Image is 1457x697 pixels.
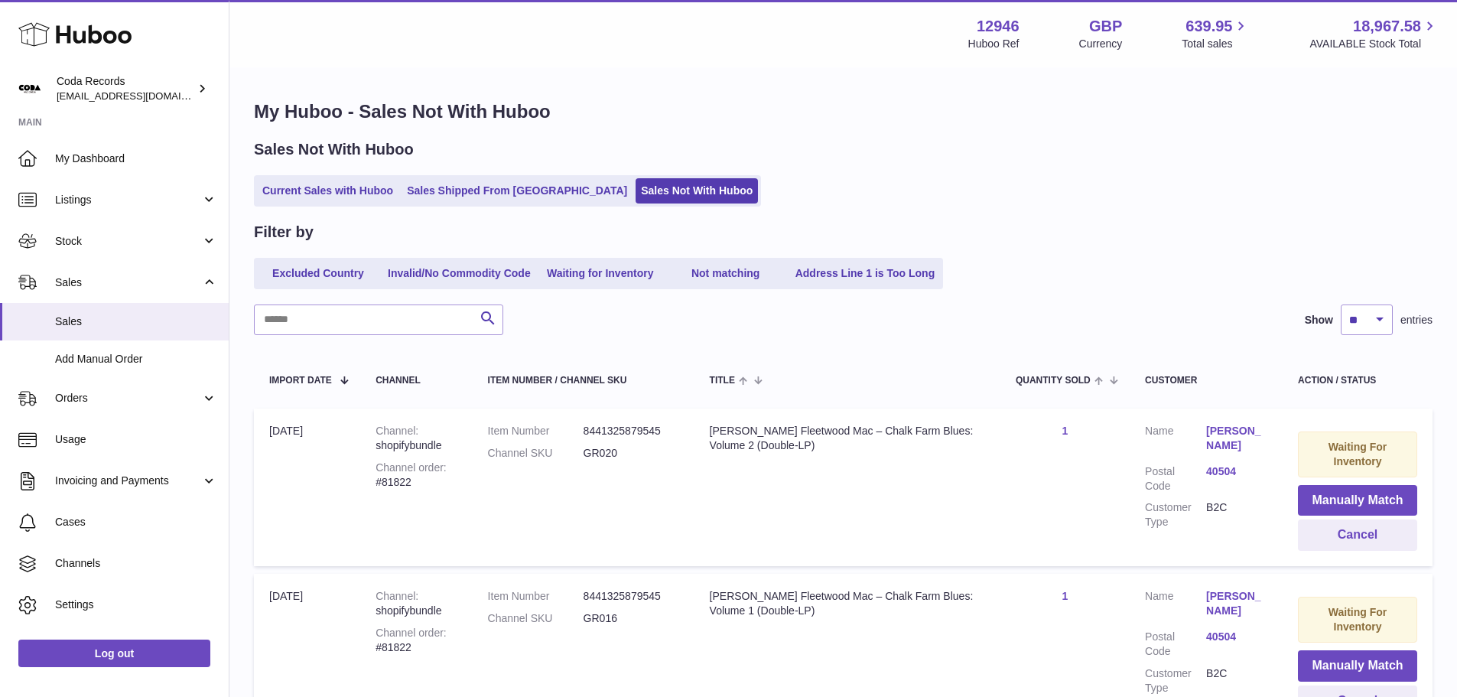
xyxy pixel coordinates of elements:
[1298,485,1417,516] button: Manually Match
[1089,16,1122,37] strong: GBP
[710,424,985,453] div: [PERSON_NAME] Fleetwood Mac – Chalk Farm Blues: Volume 2 (Double-LP)
[55,598,217,612] span: Settings
[665,261,787,286] a: Not matching
[488,424,584,438] dt: Item Number
[1145,589,1206,622] dt: Name
[1309,37,1439,51] span: AVAILABLE Stock Total
[55,193,201,207] span: Listings
[55,474,201,488] span: Invoicing and Payments
[710,589,985,618] div: [PERSON_NAME] Fleetwood Mac – Chalk Farm Blues: Volume 1 (Double-LP)
[402,178,633,204] a: Sales Shipped From [GEOGRAPHIC_DATA]
[1185,16,1232,37] span: 639.95
[55,151,217,166] span: My Dashboard
[57,74,194,103] div: Coda Records
[1182,37,1250,51] span: Total sales
[636,178,758,204] a: Sales Not With Huboo
[257,178,398,204] a: Current Sales with Huboo
[376,424,457,453] div: shopifybundle
[1145,464,1206,493] dt: Postal Code
[55,556,217,571] span: Channels
[257,261,379,286] a: Excluded Country
[55,352,217,366] span: Add Manual Order
[488,589,584,604] dt: Item Number
[1206,630,1267,644] a: 40504
[376,461,447,474] strong: Channel order
[488,611,584,626] dt: Channel SKU
[584,611,679,626] dd: GR016
[1062,425,1068,437] a: 1
[1206,464,1267,479] a: 40504
[1145,666,1206,695] dt: Customer Type
[376,589,457,618] div: shopifybundle
[376,425,418,437] strong: Channel
[1206,589,1267,618] a: [PERSON_NAME]
[376,376,457,386] div: Channel
[977,16,1020,37] strong: 12946
[1206,666,1267,695] dd: B2C
[488,446,584,461] dt: Channel SKU
[1062,590,1068,602] a: 1
[1079,37,1123,51] div: Currency
[584,446,679,461] dd: GR020
[376,461,457,490] div: #81822
[1309,16,1439,51] a: 18,967.58 AVAILABLE Stock Total
[55,275,201,290] span: Sales
[539,261,662,286] a: Waiting for Inventory
[55,314,217,329] span: Sales
[790,261,941,286] a: Address Line 1 is Too Long
[254,409,360,566] td: [DATE]
[1145,500,1206,529] dt: Customer Type
[254,99,1433,124] h1: My Huboo - Sales Not With Huboo
[254,139,414,160] h2: Sales Not With Huboo
[1145,630,1206,659] dt: Postal Code
[254,222,314,243] h2: Filter by
[376,627,447,639] strong: Channel order
[584,424,679,438] dd: 8441325879545
[55,432,217,447] span: Usage
[1400,313,1433,327] span: entries
[488,376,679,386] div: Item Number / Channel SKU
[1329,441,1387,467] strong: Waiting For Inventory
[382,261,536,286] a: Invalid/No Commodity Code
[1298,650,1417,682] button: Manually Match
[57,90,225,102] span: [EMAIL_ADDRESS][DOMAIN_NAME]
[18,77,41,100] img: haz@pcatmedia.com
[1329,606,1387,633] strong: Waiting For Inventory
[1298,519,1417,551] button: Cancel
[1016,376,1091,386] span: Quantity Sold
[1145,424,1206,457] dt: Name
[710,376,735,386] span: Title
[1305,313,1333,327] label: Show
[376,626,457,655] div: #81822
[1206,500,1267,529] dd: B2C
[1182,16,1250,51] a: 639.95 Total sales
[269,376,332,386] span: Import date
[55,515,217,529] span: Cases
[376,590,418,602] strong: Channel
[1206,424,1267,453] a: [PERSON_NAME]
[1145,376,1267,386] div: Customer
[584,589,679,604] dd: 8441325879545
[18,640,210,667] a: Log out
[1298,376,1417,386] div: Action / Status
[55,234,201,249] span: Stock
[968,37,1020,51] div: Huboo Ref
[55,391,201,405] span: Orders
[1353,16,1421,37] span: 18,967.58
